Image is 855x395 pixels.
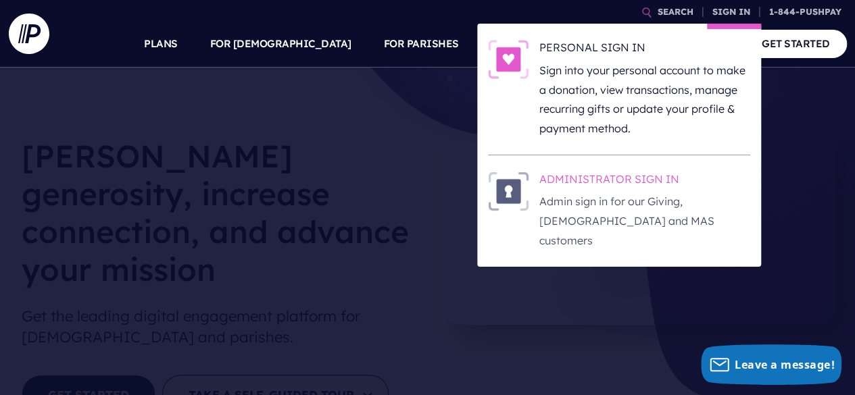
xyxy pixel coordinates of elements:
[144,20,178,68] a: PLANS
[735,357,835,372] span: Leave a message!
[488,172,750,251] a: ADMINISTRATOR SIGN IN - Illustration ADMINISTRATOR SIGN IN Admin sign in for our Giving, [DEMOGRA...
[488,40,529,79] img: PERSONAL SIGN IN - Illustration
[539,192,750,250] p: Admin sign in for our Giving, [DEMOGRAPHIC_DATA] and MAS customers
[384,20,459,68] a: FOR PARISHES
[488,172,529,211] img: ADMINISTRATOR SIGN IN - Illustration
[539,172,750,192] h6: ADMINISTRATOR SIGN IN
[583,20,631,68] a: EXPLORE
[539,40,750,60] h6: PERSONAL SIGN IN
[491,20,552,68] a: SOLUTIONS
[488,40,750,138] a: PERSONAL SIGN IN - Illustration PERSONAL SIGN IN Sign into your personal account to make a donati...
[701,344,841,385] button: Leave a message!
[745,30,847,57] a: GET STARTED
[210,20,351,68] a: FOR [DEMOGRAPHIC_DATA]
[539,61,750,138] p: Sign into your personal account to make a donation, view transactions, manage recurring gifts or ...
[663,20,713,68] a: COMPANY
